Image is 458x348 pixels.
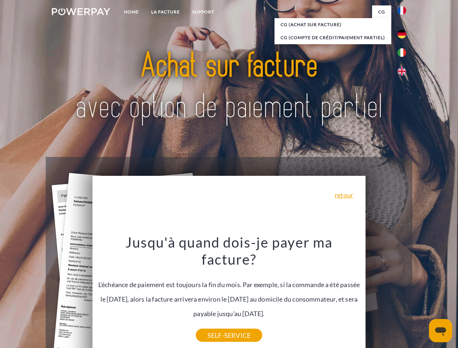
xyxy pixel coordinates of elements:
[69,35,389,139] img: title-powerpay_fr.svg
[97,233,362,335] div: L'échéance de paiement est toujours la fin du mois. Par exemple, si la commande a été passée le [...
[372,5,391,18] a: CG
[397,30,406,38] img: de
[397,48,406,57] img: it
[397,6,406,15] img: fr
[186,5,220,18] a: Support
[196,329,262,342] a: SELF-SERVICE
[275,18,391,31] a: CG (achat sur facture)
[118,5,145,18] a: Home
[335,192,353,198] a: retour
[145,5,186,18] a: LA FACTURE
[97,233,362,268] h3: Jusqu'à quand dois-je payer ma facture?
[275,31,391,44] a: CG (Compte de crédit/paiement partiel)
[397,67,406,76] img: en
[52,8,110,15] img: logo-powerpay-white.svg
[429,319,452,342] iframe: Bouton de lancement de la fenêtre de messagerie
